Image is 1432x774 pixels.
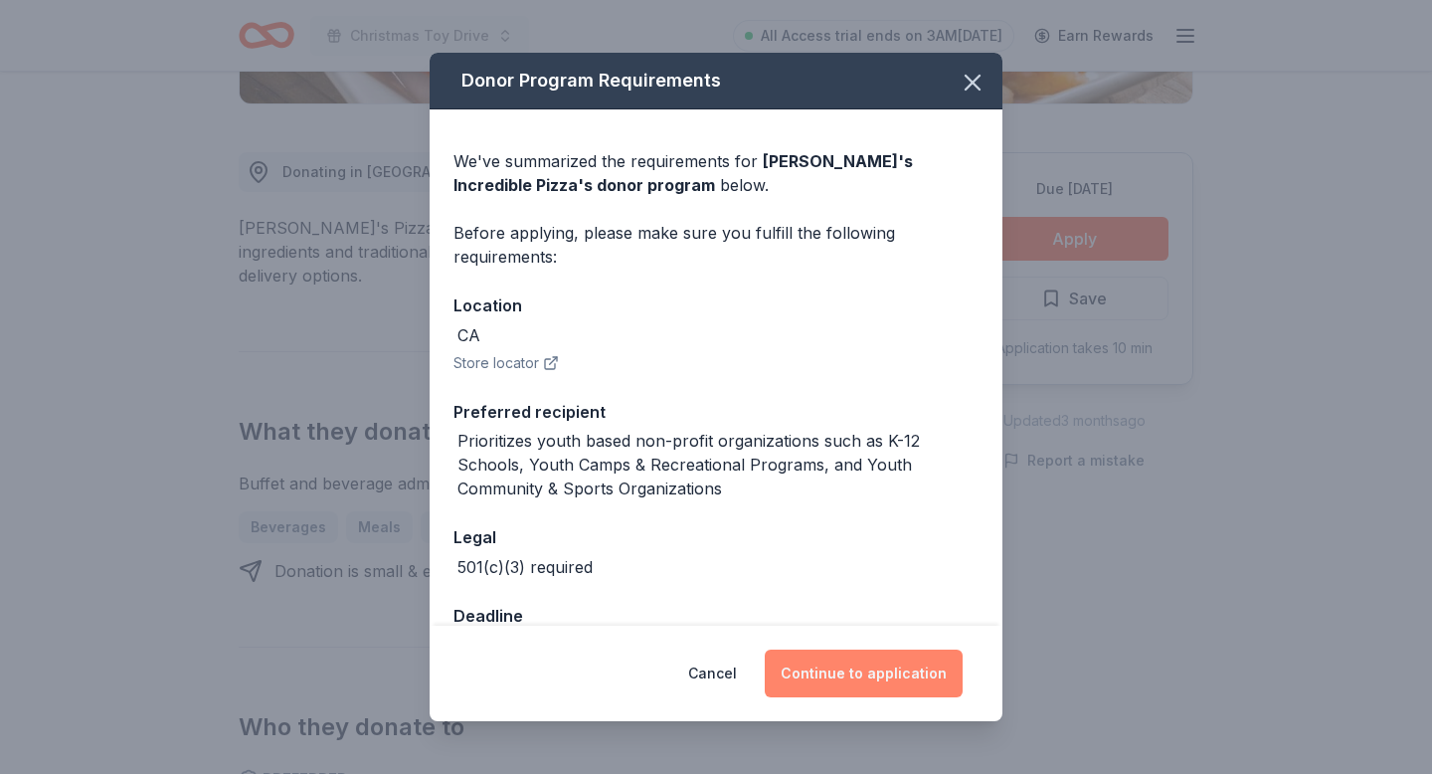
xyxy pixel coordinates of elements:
div: Prioritizes youth based non-profit organizations such as K-12 Schools, Youth Camps & Recreational... [457,429,979,500]
button: Store locator [453,351,559,375]
div: 501(c)(3) required [457,555,593,579]
button: Cancel [688,650,737,697]
div: Preferred recipient [453,399,979,425]
div: Location [453,292,979,318]
div: Before applying, please make sure you fulfill the following requirements: [453,221,979,269]
div: Deadline [453,603,979,629]
div: We've summarized the requirements for below. [453,149,979,197]
div: Legal [453,524,979,550]
button: Continue to application [765,650,963,697]
div: Donor Program Requirements [430,53,1002,109]
div: CA [457,323,480,347]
